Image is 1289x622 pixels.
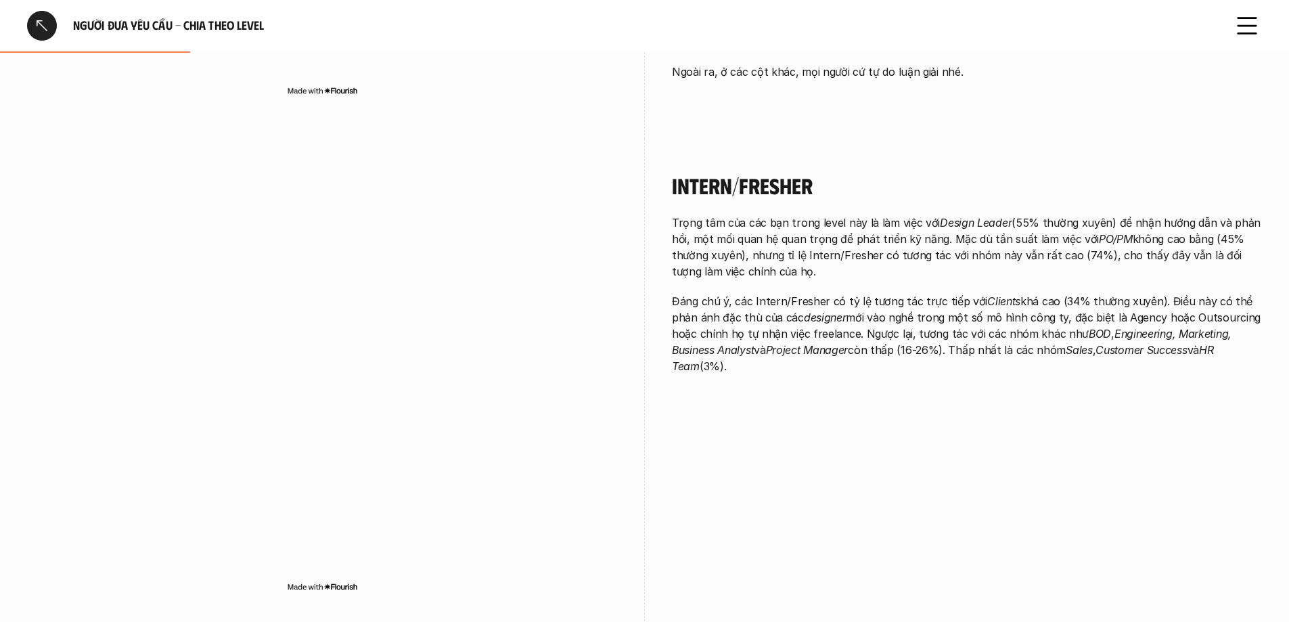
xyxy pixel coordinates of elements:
p: Đáng chú ý, các Intern/Fresher có tỷ lệ tương tác trực tiếp với khá cao (34% thường xuyên). Điều ... [672,293,1262,374]
iframe: Interactive or visual content [27,173,617,579]
p: Trọng tâm của các bạn trong level này là làm việc với (55% thường xuyên) để nhận hướng dẫn và phả... [672,215,1262,280]
p: Ngoài ra, ở các cột khác, mọi người cứ tự do luận giải nhé. [672,64,1262,80]
em: Clients [987,294,1020,308]
em: Sales [1066,343,1093,357]
h6: Người đưa yêu cầu - Chia theo Level [73,18,1216,33]
em: PO/PM [1099,232,1133,246]
em: Design Leader [940,216,1012,229]
h4: Intern/Fresher [672,173,1262,198]
img: Made with Flourish [287,85,358,96]
em: Project Manager [766,343,849,357]
em: BOD [1089,327,1111,340]
em: designer [804,311,846,324]
em: Customer Success [1095,343,1187,357]
img: Made with Flourish [287,581,358,592]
